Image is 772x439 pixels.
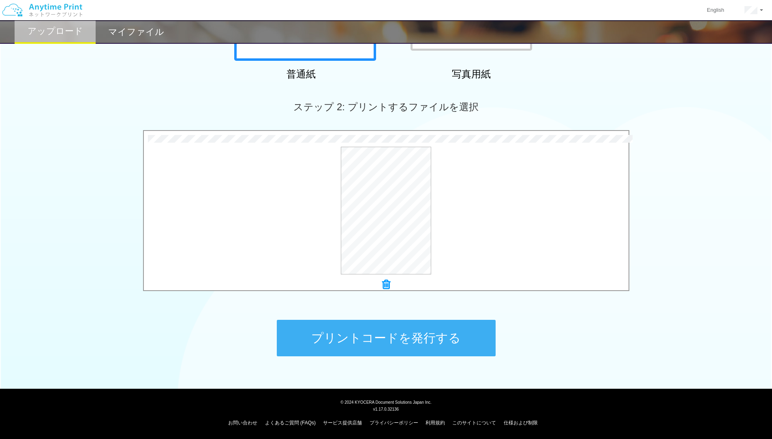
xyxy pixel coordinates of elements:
a: このサイトについて [452,420,496,426]
h2: アップロード [28,26,83,36]
span: ステップ 2: プリントするファイルを選択 [293,101,478,112]
button: プリントコードを発行する [277,320,496,356]
span: v1.17.0.32136 [373,407,399,411]
a: 利用規約 [426,420,445,426]
a: よくあるご質問 (FAQs) [265,420,316,426]
h2: マイファイル [108,27,164,37]
h2: 写真用紙 [400,69,542,79]
span: © 2024 KYOCERA Document Solutions Japan Inc. [340,399,432,405]
a: プライバシーポリシー [370,420,418,426]
h2: 普通紙 [230,69,372,79]
a: お問い合わせ [228,420,257,426]
a: サービス提供店舗 [323,420,362,426]
a: 仕様および制限 [504,420,538,426]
